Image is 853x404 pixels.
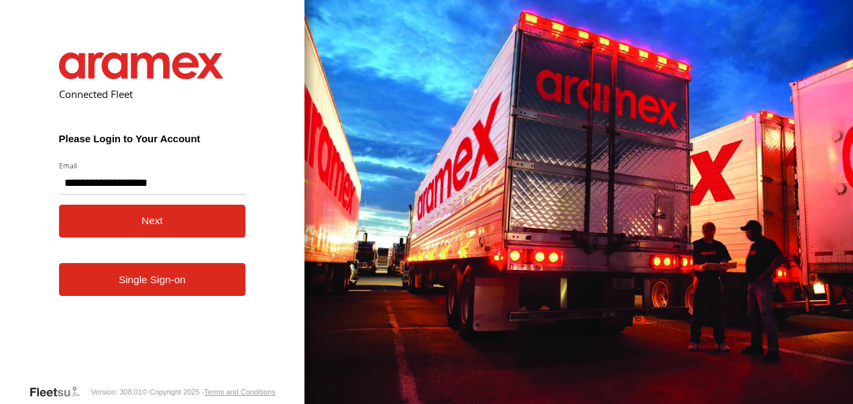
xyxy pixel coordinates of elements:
label: Email [59,160,246,170]
a: Visit our Website [29,385,91,399]
div: © Copyright 2025 - [142,388,276,396]
a: Terms and Conditions [204,388,275,396]
div: Version: 308.01 [91,388,141,396]
a: Single Sign-on [59,263,246,296]
h3: Please Login to Your Account [59,133,246,144]
h2: Connected Fleet [59,87,246,101]
button: Next [59,205,246,238]
img: Aramex [59,52,224,79]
